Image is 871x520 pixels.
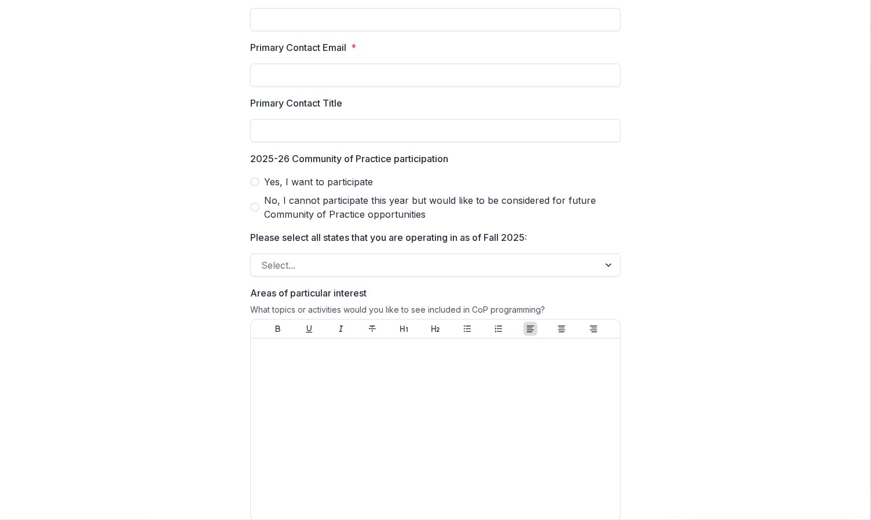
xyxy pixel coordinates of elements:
button: Align Left [524,322,537,336]
p: Please select all states that you are operating in as of Fall 2025: [250,230,527,244]
button: Heading 1 [397,322,411,336]
span: Yes, I want to participate [264,175,373,189]
div: What topics or activities would you like to see included in CoP programming? [250,305,621,319]
button: Italicize [334,322,348,336]
button: Bold [271,322,285,336]
button: Strike [365,322,379,336]
button: Bullet List [460,322,474,336]
button: Align Right [587,322,601,336]
button: Underline [302,322,316,336]
p: Areas of particular interest [250,286,367,300]
button: Ordered List [492,322,506,336]
p: Primary Contact Title [250,96,342,110]
p: 2025-26 Community of Practice participation [250,152,448,166]
span: No, I cannot participate this year but would like to be considered for future Community of Practi... [264,193,621,221]
button: Heading 2 [429,322,442,336]
p: Primary Contact Email [250,41,346,54]
button: Align Center [555,322,569,336]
